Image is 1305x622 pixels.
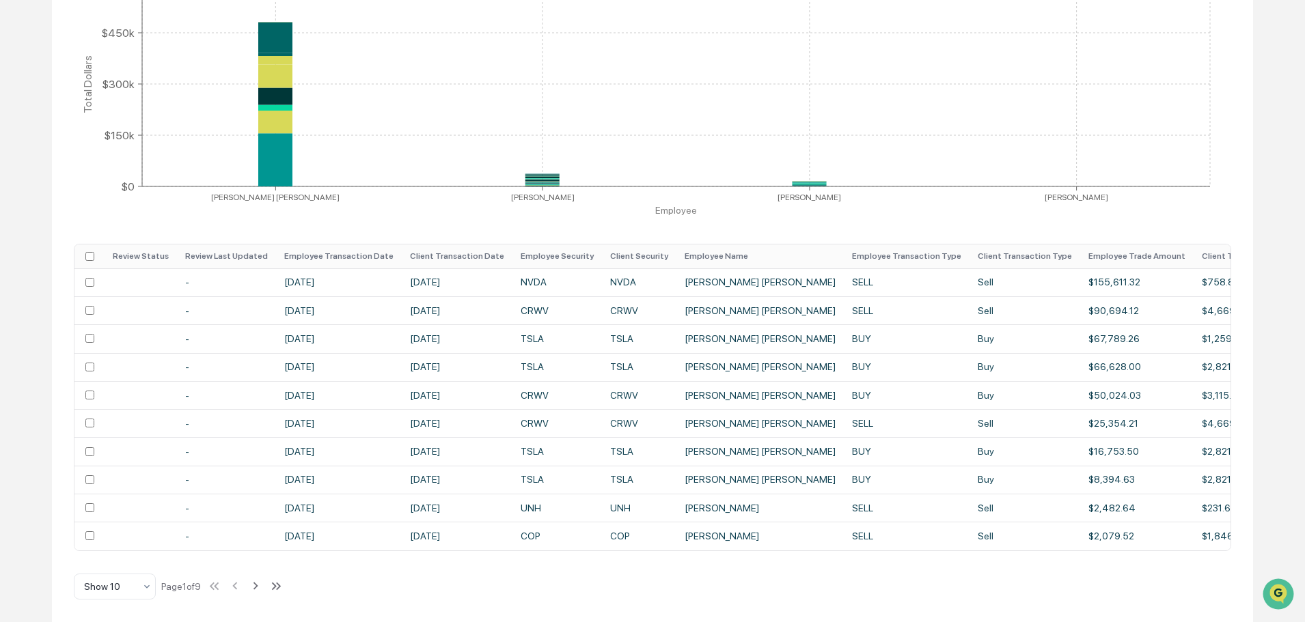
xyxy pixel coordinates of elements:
[1261,577,1298,614] iframe: Open customer support
[402,409,512,437] td: [DATE]
[512,324,602,352] td: TSLA
[676,437,844,465] td: [PERSON_NAME] [PERSON_NAME]
[14,29,249,51] p: How can we help?
[512,353,602,381] td: TSLA
[970,296,1080,324] td: Sell
[177,522,276,550] td: -
[94,167,175,191] a: 🗄️Attestations
[655,205,697,216] tspan: Employee
[676,353,844,381] td: [PERSON_NAME] [PERSON_NAME]
[1194,296,1292,324] td: $4,669.77
[676,494,844,522] td: [PERSON_NAME]
[970,466,1080,494] td: Buy
[676,244,844,268] th: Employee Name
[1080,296,1194,324] td: $90,694.12
[602,244,676,268] th: Client Security
[177,324,276,352] td: -
[512,522,602,550] td: COP
[177,296,276,324] td: -
[8,167,94,191] a: 🖐️Preclearance
[676,466,844,494] td: [PERSON_NAME] [PERSON_NAME]
[844,268,970,296] td: SELL
[14,173,25,184] div: 🖐️
[1194,244,1292,268] th: Client Trade Amount
[402,268,512,296] td: [DATE]
[844,381,970,409] td: BUY
[1194,494,1292,522] td: $231.67
[1194,324,1292,352] td: $1,259.68
[8,193,92,217] a: 🔎Data Lookup
[1080,353,1194,381] td: $66,628.00
[970,437,1080,465] td: Buy
[177,409,276,437] td: -
[27,198,86,212] span: Data Lookup
[402,324,512,352] td: [DATE]
[1080,381,1194,409] td: $50,024.03
[512,296,602,324] td: CRWV
[602,494,676,522] td: UNH
[276,244,402,268] th: Employee Transaction Date
[105,244,177,268] th: Review Status
[844,437,970,465] td: BUY
[511,192,575,201] tspan: [PERSON_NAME]
[276,437,402,465] td: [DATE]
[402,522,512,550] td: [DATE]
[161,581,201,592] div: Page 1 of 9
[970,353,1080,381] td: Buy
[276,466,402,494] td: [DATE]
[1194,466,1292,494] td: $2,821.84
[778,192,842,201] tspan: [PERSON_NAME]
[101,26,135,39] tspan: $450k
[970,494,1080,522] td: Sell
[1080,437,1194,465] td: $16,753.50
[1080,466,1194,494] td: $8,394.63
[602,522,676,550] td: COP
[844,522,970,550] td: SELL
[512,381,602,409] td: CRWV
[844,409,970,437] td: SELL
[1194,353,1292,381] td: $2,821.84
[602,296,676,324] td: CRWV
[1194,437,1292,465] td: $2,821.84
[113,172,169,186] span: Attestations
[512,409,602,437] td: CRWV
[676,324,844,352] td: [PERSON_NAME] [PERSON_NAME]
[844,296,970,324] td: SELL
[14,104,38,129] img: 1746055101610-c473b297-6a78-478c-a979-82029cc54cd1
[402,494,512,522] td: [DATE]
[276,296,402,324] td: [DATE]
[1045,192,1109,201] tspan: [PERSON_NAME]
[844,324,970,352] td: BUY
[970,522,1080,550] td: Sell
[1194,268,1292,296] td: $758.83
[276,268,402,296] td: [DATE]
[676,409,844,437] td: [PERSON_NAME] [PERSON_NAME]
[1080,244,1194,268] th: Employee Trade Amount
[46,118,173,129] div: We're available if you need us!
[602,353,676,381] td: TSLA
[121,180,135,193] tspan: $0
[14,199,25,210] div: 🔎
[99,173,110,184] div: 🗄️
[177,437,276,465] td: -
[676,522,844,550] td: [PERSON_NAME]
[96,231,165,242] a: Powered byPylon
[102,77,135,90] tspan: $300k
[46,104,224,118] div: Start new chat
[402,437,512,465] td: [DATE]
[602,268,676,296] td: NVDA
[844,494,970,522] td: SELL
[1080,268,1194,296] td: $155,611.32
[512,466,602,494] td: TSLA
[276,494,402,522] td: [DATE]
[212,192,340,201] tspan: [PERSON_NAME] [PERSON_NAME]
[844,244,970,268] th: Employee Transaction Type
[1080,522,1194,550] td: $2,079.52
[602,409,676,437] td: CRWV
[970,381,1080,409] td: Buy
[402,353,512,381] td: [DATE]
[276,522,402,550] td: [DATE]
[970,409,1080,437] td: Sell
[512,268,602,296] td: NVDA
